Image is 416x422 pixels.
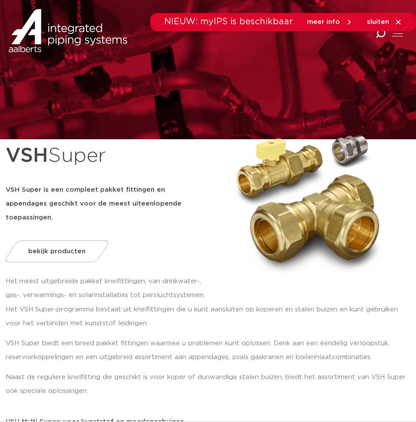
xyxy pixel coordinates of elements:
[6,183,206,225] h5: VSH Super is een compleet pakket fittingen en appendages geschikt voor de meest uiteenlopende toe...
[28,248,86,255] span: bekijk producten
[6,146,48,166] strong: VSH
[307,18,353,26] a: meer info
[3,240,111,262] a: bekijk producten
[6,139,206,173] h1: Super
[307,19,340,25] span: meer info
[367,18,402,26] a: sluiten
[6,370,410,398] p: Naast de reguliere knelfitting die geschikt is voor koper of dunwandige stalen buizen, biedt het ...
[6,303,410,330] p: Het VSH Super-programma bestaat uit knelfittingen die u kunt aansluiten op koperen en stalen buiz...
[6,275,206,302] p: Het meest uitgebreide pakket knelfittingen, van drinkwater-, gas-, verwarmings- en solarinstallat...
[367,19,389,25] span: sluiten
[164,17,293,26] span: NIEUW: myIPS is beschikbaar
[6,337,410,364] p: VSH Super biedt een breed pakket fittingen waarmee u problemen kunt oplossen. Denk aan een ééndel...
